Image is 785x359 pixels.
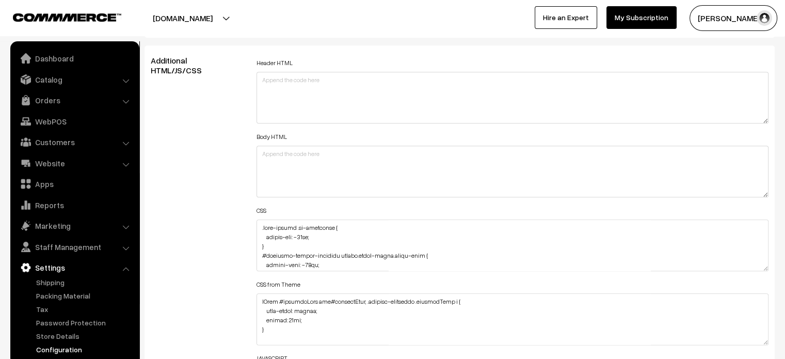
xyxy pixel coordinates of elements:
button: [PERSON_NAME] [690,5,777,31]
a: Shipping [34,277,136,288]
a: Store Details [34,331,136,341]
img: user [757,10,772,26]
button: [DOMAIN_NAME] [117,5,249,31]
a: Customers [13,133,136,151]
span: Additional HTML/JS/CSS [151,55,214,75]
a: COMMMERCE [13,10,103,23]
a: Configuration [34,344,136,355]
a: Reports [13,196,136,214]
a: Orders [13,91,136,110]
a: WebPOS [13,112,136,131]
textarea: lOrem #ipsumdoLors ame#consectEtur, .adipisc-elitseddo .eiusmodTemp i { utla-etdol: magnaa; enima... [257,293,769,345]
a: Settings [13,258,136,277]
a: Marketing [13,216,136,235]
a: Hire an Expert [535,6,597,29]
label: Body HTML [257,132,287,142]
a: My Subscription [606,6,677,29]
a: Dashboard [13,49,136,68]
a: Catalog [13,70,136,89]
a: Tax [34,304,136,315]
a: Apps [13,175,136,193]
label: Header HTML [257,58,293,68]
label: CSS [257,206,266,215]
a: Staff Management [13,238,136,256]
a: Website [13,154,136,173]
textarea: .lore-ipsumd .si-ametconse { adipis-eli: -31se; } #doeiusmo-tempor-incididu utlabo.etdol-magna.al... [257,220,769,271]
img: COMMMERCE [13,13,121,21]
label: CSS from Theme [257,280,300,289]
a: Packing Material [34,290,136,301]
a: Password Protection [34,317,136,328]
